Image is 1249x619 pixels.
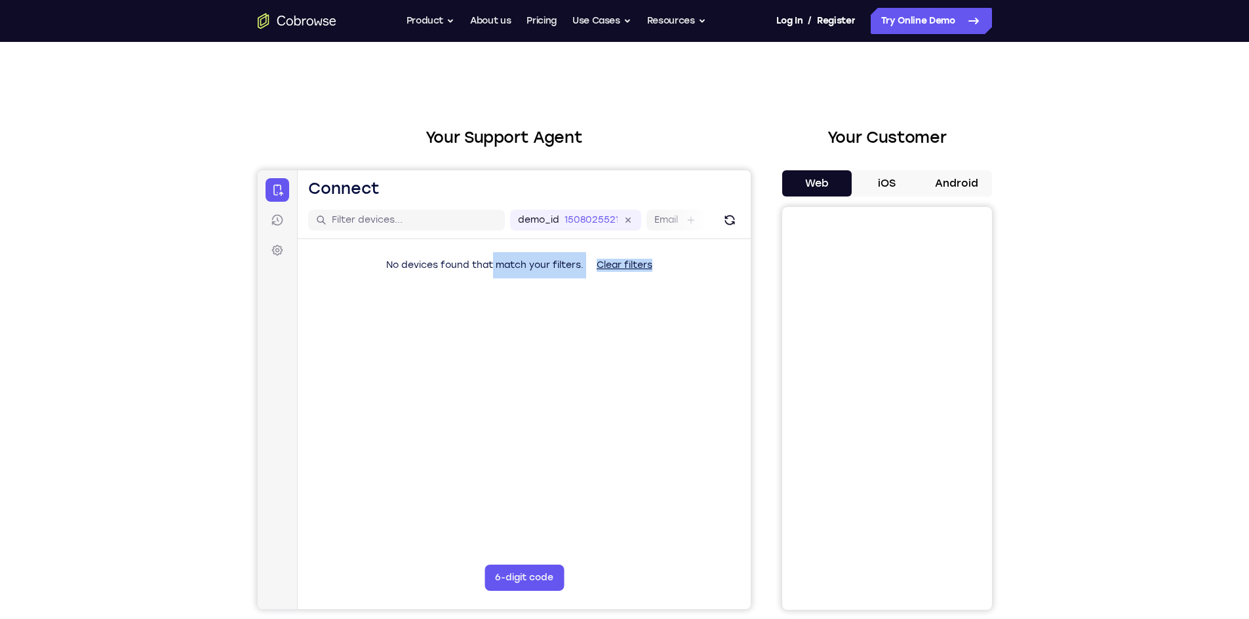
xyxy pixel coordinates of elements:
iframe: Agent [258,170,751,609]
a: Pricing [526,8,557,34]
h2: Your Customer [782,126,992,149]
button: Resources [647,8,706,34]
button: Web [782,170,852,197]
button: iOS [852,170,922,197]
h2: Your Support Agent [258,126,751,149]
button: Use Cases [572,8,631,34]
button: Product [406,8,455,34]
a: Log In [776,8,803,34]
a: Register [817,8,855,34]
button: Android [922,170,992,197]
a: Try Online Demo [871,8,992,34]
a: About us [470,8,511,34]
a: Go to the home page [258,13,336,29]
span: / [808,13,812,29]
